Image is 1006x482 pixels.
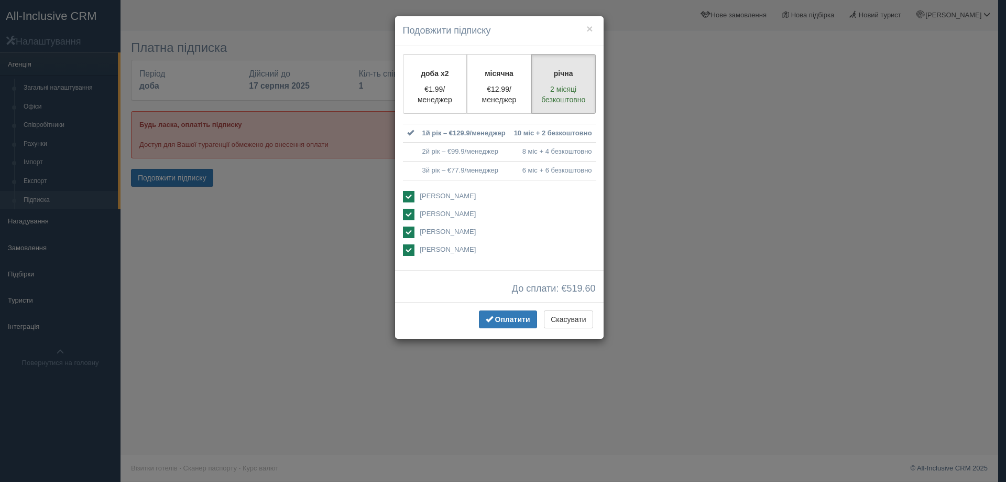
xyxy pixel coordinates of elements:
[420,192,476,200] span: [PERSON_NAME]
[495,315,530,324] span: Оплатити
[418,124,510,143] td: 1й рік – €129.9/менеджер
[479,310,537,328] button: Оплатити
[420,228,476,235] span: [PERSON_NAME]
[566,283,595,294] span: 519.60
[418,161,510,180] td: 3й рік – €77.9/менеджер
[410,68,461,79] p: доба x2
[586,23,593,34] button: ×
[410,84,461,105] p: €1.99/менеджер
[538,84,589,105] p: 2 місяці безкоштовно
[474,84,524,105] p: €12.99/менеджер
[544,310,593,328] button: Скасувати
[420,245,476,253] span: [PERSON_NAME]
[420,210,476,218] span: [PERSON_NAME]
[474,68,524,79] p: місячна
[418,143,510,162] td: 2й рік – €99.9/менеджер
[510,161,596,180] td: 6 міс + 6 безкоштовно
[403,24,596,38] h4: Подовжити підписку
[538,68,589,79] p: річна
[510,124,596,143] td: 10 міс + 2 безкоштовно
[512,284,596,294] span: До сплати: €
[510,143,596,162] td: 8 міс + 4 безкоштовно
